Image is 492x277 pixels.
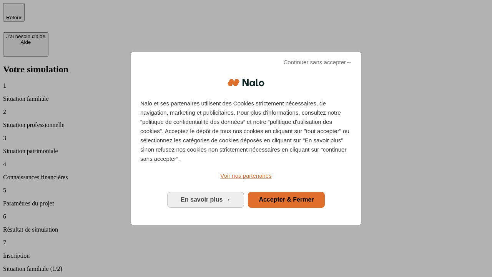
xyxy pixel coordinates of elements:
[248,192,325,207] button: Accepter & Fermer: Accepter notre traitement des données et fermer
[167,192,244,207] button: En savoir plus: Configurer vos consentements
[220,172,271,179] span: Voir nos partenaires
[140,99,352,164] p: Nalo et ses partenaires utilisent des Cookies strictement nécessaires, de navigation, marketing e...
[181,196,231,203] span: En savoir plus →
[228,71,264,94] img: Logo
[140,171,352,180] a: Voir nos partenaires
[131,52,361,225] div: Bienvenue chez Nalo Gestion du consentement
[259,196,314,203] span: Accepter & Fermer
[283,58,352,67] span: Continuer sans accepter→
